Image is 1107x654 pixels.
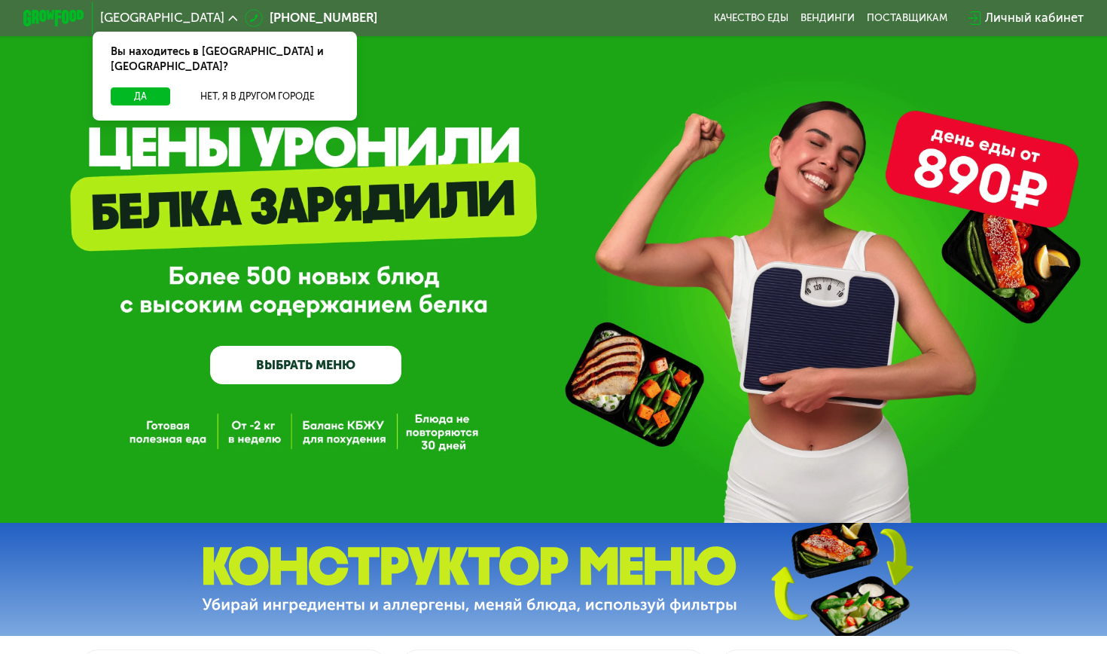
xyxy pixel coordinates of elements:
a: Качество еды [714,12,788,24]
a: ВЫБРАТЬ МЕНЮ [210,346,401,384]
a: Вендинги [801,12,855,24]
button: Нет, я в другом городе [176,87,338,106]
div: Вы находитесь в [GEOGRAPHIC_DATA] и [GEOGRAPHIC_DATA]? [93,32,357,87]
div: Личный кабинет [985,9,1084,28]
div: поставщикам [867,12,947,24]
button: Да [111,87,170,106]
span: [GEOGRAPHIC_DATA] [100,12,224,24]
a: [PHONE_NUMBER] [245,9,377,28]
